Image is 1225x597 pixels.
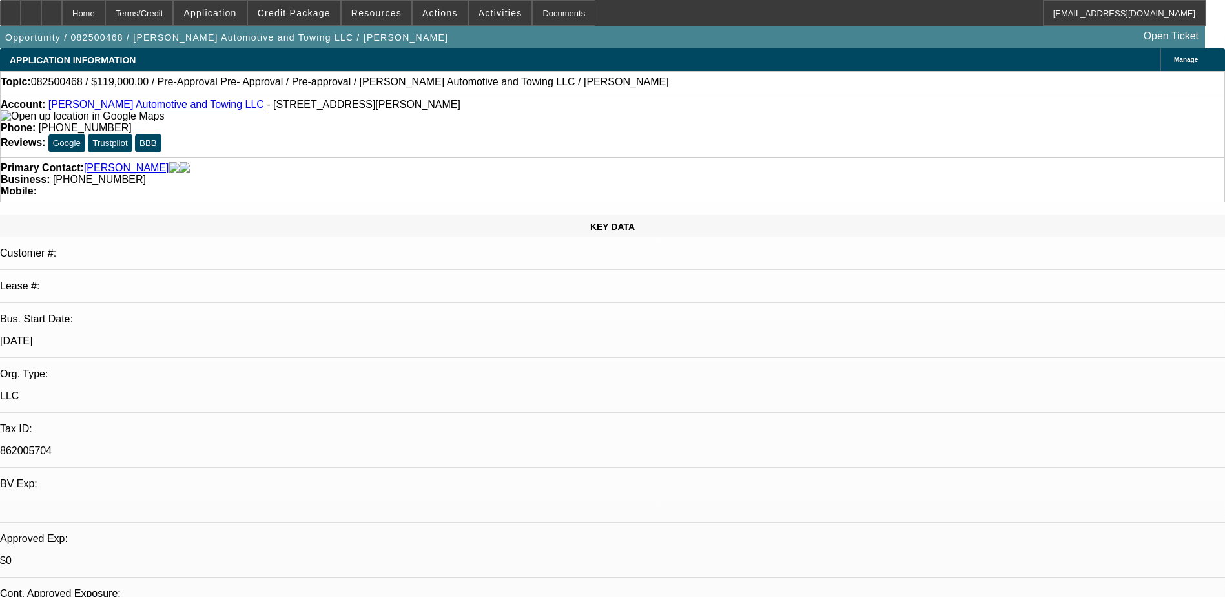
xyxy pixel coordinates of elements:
[169,162,180,174] img: facebook-icon.png
[1,76,31,88] strong: Topic:
[174,1,246,25] button: Application
[48,99,264,110] a: [PERSON_NAME] Automotive and Towing LLC
[84,162,169,174] a: [PERSON_NAME]
[469,1,532,25] button: Activities
[1,162,84,174] strong: Primary Contact:
[1,99,45,110] strong: Account:
[422,8,458,18] span: Actions
[31,76,669,88] span: 082500468 / $119,000.00 / Pre-Approval Pre- Approval / Pre-approval / [PERSON_NAME] Automotive an...
[1,185,37,196] strong: Mobile:
[5,32,448,43] span: Opportunity / 082500468 / [PERSON_NAME] Automotive and Towing LLC / [PERSON_NAME]
[342,1,411,25] button: Resources
[1,137,45,148] strong: Reviews:
[183,8,236,18] span: Application
[39,122,132,133] span: [PHONE_NUMBER]
[53,174,146,185] span: [PHONE_NUMBER]
[1,122,36,133] strong: Phone:
[351,8,402,18] span: Resources
[1138,25,1204,47] a: Open Ticket
[1,110,164,121] a: View Google Maps
[135,134,161,152] button: BBB
[413,1,468,25] button: Actions
[479,8,522,18] span: Activities
[48,134,85,152] button: Google
[10,55,136,65] span: APPLICATION INFORMATION
[1174,56,1198,63] span: Manage
[180,162,190,174] img: linkedin-icon.png
[590,222,635,232] span: KEY DATA
[248,1,340,25] button: Credit Package
[267,99,460,110] span: - [STREET_ADDRESS][PERSON_NAME]
[1,174,50,185] strong: Business:
[88,134,132,152] button: Trustpilot
[258,8,331,18] span: Credit Package
[1,110,164,122] img: Open up location in Google Maps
